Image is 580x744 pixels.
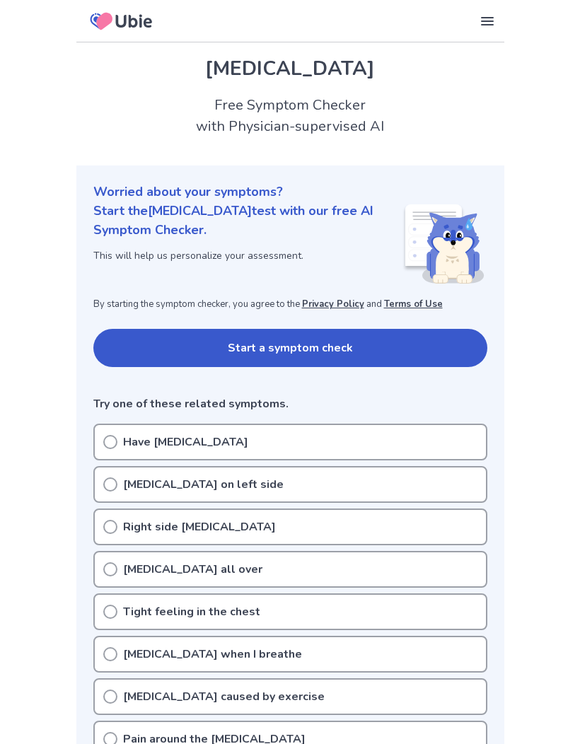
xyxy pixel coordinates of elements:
p: [MEDICAL_DATA] on left side [123,476,284,493]
p: [MEDICAL_DATA] when I breathe [123,646,302,663]
p: Try one of these related symptoms. [93,395,487,412]
p: Worried about your symptoms? [93,182,487,202]
h1: [MEDICAL_DATA] [93,54,487,83]
p: Tight feeling in the chest [123,603,260,620]
button: Start a symptom check [93,329,487,367]
a: Privacy Policy [302,298,364,310]
h2: Free Symptom Checker with Physician-supervised AI [76,95,504,137]
p: [MEDICAL_DATA] caused by exercise [123,688,325,705]
p: Have [MEDICAL_DATA] [123,434,248,451]
p: This will help us personalize your assessment. [93,248,402,263]
a: Terms of Use [384,298,443,310]
p: By starting the symptom checker, you agree to the and [93,298,487,312]
img: Shiba [402,204,485,284]
p: [MEDICAL_DATA] all over [123,561,262,578]
p: Right side [MEDICAL_DATA] [123,518,276,535]
p: Start the [MEDICAL_DATA] test with our free AI Symptom Checker. [93,202,402,240]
